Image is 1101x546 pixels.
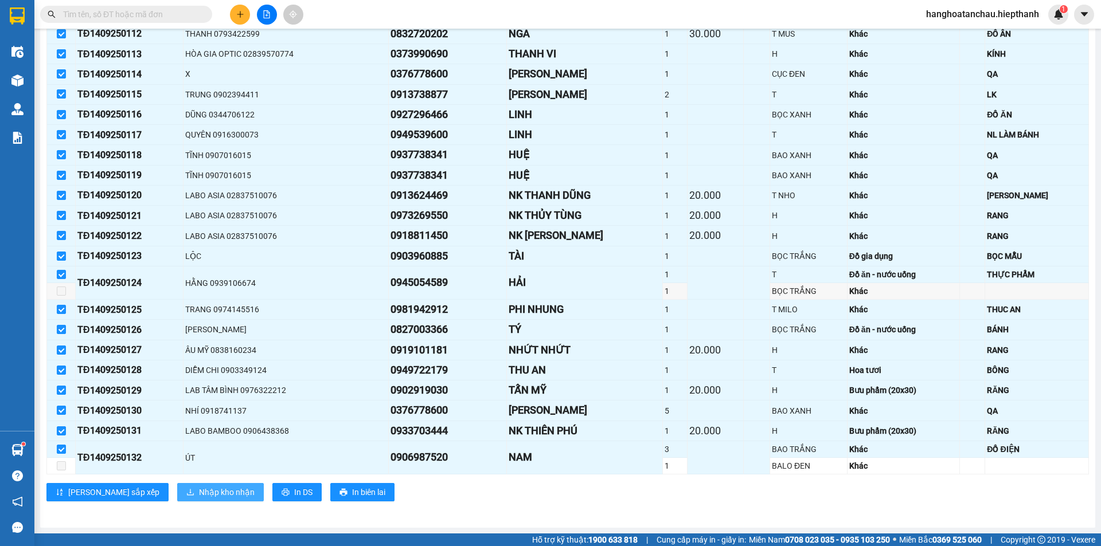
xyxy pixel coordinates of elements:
[932,535,982,544] strong: 0369 525 060
[389,421,507,441] td: 0933703444
[389,360,507,380] td: 0949722179
[76,125,183,145] td: TĐ1409250117
[849,149,958,162] div: Khác
[689,423,741,439] div: 20.000
[76,85,183,105] td: TĐ1409250115
[177,483,264,501] button: downloadNhập kho nhận
[76,400,183,421] td: TĐ1409250130
[339,488,348,497] span: printer
[507,441,663,474] td: NAM
[77,383,181,398] div: TĐ1409250129
[77,450,181,465] div: TĐ1409250132
[77,148,181,162] div: TĐ1409250118
[507,360,663,380] td: THU AN
[76,340,183,360] td: TĐ1409250127
[849,189,958,202] div: Khác
[77,209,181,223] div: TĐ1409250121
[389,166,507,186] td: 0937738341
[76,441,183,474] td: TĐ1409250132
[22,442,25,446] sup: 1
[185,48,386,60] div: HÒA GIA OPTIC 02839570774
[1079,9,1090,19] span: caret-down
[76,145,183,165] td: TĐ1409250118
[389,266,507,300] td: 0945054589
[389,441,507,474] td: 0906987520
[987,68,1087,80] div: QA
[48,10,56,18] span: search
[849,230,958,242] div: Khác
[849,28,958,40] div: Khác
[391,127,505,143] div: 0949539600
[987,250,1087,262] div: BỌC MẪU
[507,44,663,64] td: THANH VI
[588,535,638,544] strong: 1900 633 818
[185,277,386,289] div: HẰNG 0939106674
[749,533,890,546] span: Miền Nam
[689,342,741,358] div: 20.000
[772,48,845,60] div: H
[772,250,845,262] div: BỌC TRẮNG
[76,226,183,246] td: TĐ1409250122
[11,46,24,58] img: warehouse-icon
[507,320,663,340] td: TÝ
[509,321,661,337] div: TÝ
[849,88,958,101] div: Khác
[185,230,386,242] div: LABO ASIA 02837510076
[389,340,507,360] td: 0919101181
[507,246,663,266] td: TÀI
[665,404,685,417] div: 5
[849,384,958,396] div: Bưu phẩm (20x30)
[391,107,505,123] div: 0927296466
[509,248,661,264] div: TÀI
[391,362,505,378] div: 0949722179
[389,186,507,206] td: 0913624469
[665,230,685,242] div: 1
[60,82,277,154] h2: VP Nhận: Tản Đà
[772,404,845,417] div: BAO XANH
[185,149,386,162] div: TĨNH 0907016015
[76,266,183,300] td: TĐ1409250124
[391,342,505,358] div: 0919101181
[849,209,958,222] div: Khác
[665,250,685,262] div: 1
[77,229,181,243] div: TĐ1409250122
[391,301,505,317] div: 0981942912
[77,107,181,121] div: TĐ1409250116
[391,274,505,290] div: 0945054589
[507,85,663,105] td: MỸ NGỌC
[391,147,505,163] div: 0937738341
[76,320,183,340] td: TĐ1409250126
[849,285,958,297] div: Khác
[389,320,507,340] td: 0827003366
[507,421,663,441] td: NK THIÊN PHÚ
[987,364,1087,376] div: BÔNG
[772,149,845,162] div: BAO XANH
[185,189,386,202] div: LABO ASIA 02837510076
[283,5,303,25] button: aim
[77,303,181,317] div: TĐ1409250125
[665,149,685,162] div: 1
[689,207,741,223] div: 20.000
[987,425,1087,437] div: RĂNG
[12,522,23,533] span: message
[272,483,322,501] button: printerIn DS
[987,169,1087,182] div: QA
[389,105,507,125] td: 0927296466
[509,167,661,183] div: HUỆ
[509,362,661,378] div: THU AN
[391,423,505,439] div: 0933703444
[665,323,685,336] div: 1
[76,246,183,266] td: TĐ1409250123
[77,403,181,418] div: TĐ1409250130
[389,246,507,266] td: 0903960885
[76,186,183,206] td: TĐ1409250120
[849,128,958,141] div: Khác
[509,46,661,62] div: THANH VI
[77,67,181,81] div: TĐ1409250114
[507,206,663,226] td: NK THỦY TÙNG
[689,187,741,203] div: 20.000
[849,443,958,455] div: Khác
[389,125,507,145] td: 0949539600
[76,360,183,380] td: TĐ1409250128
[46,483,169,501] button: sort-ascending[PERSON_NAME] sắp xếp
